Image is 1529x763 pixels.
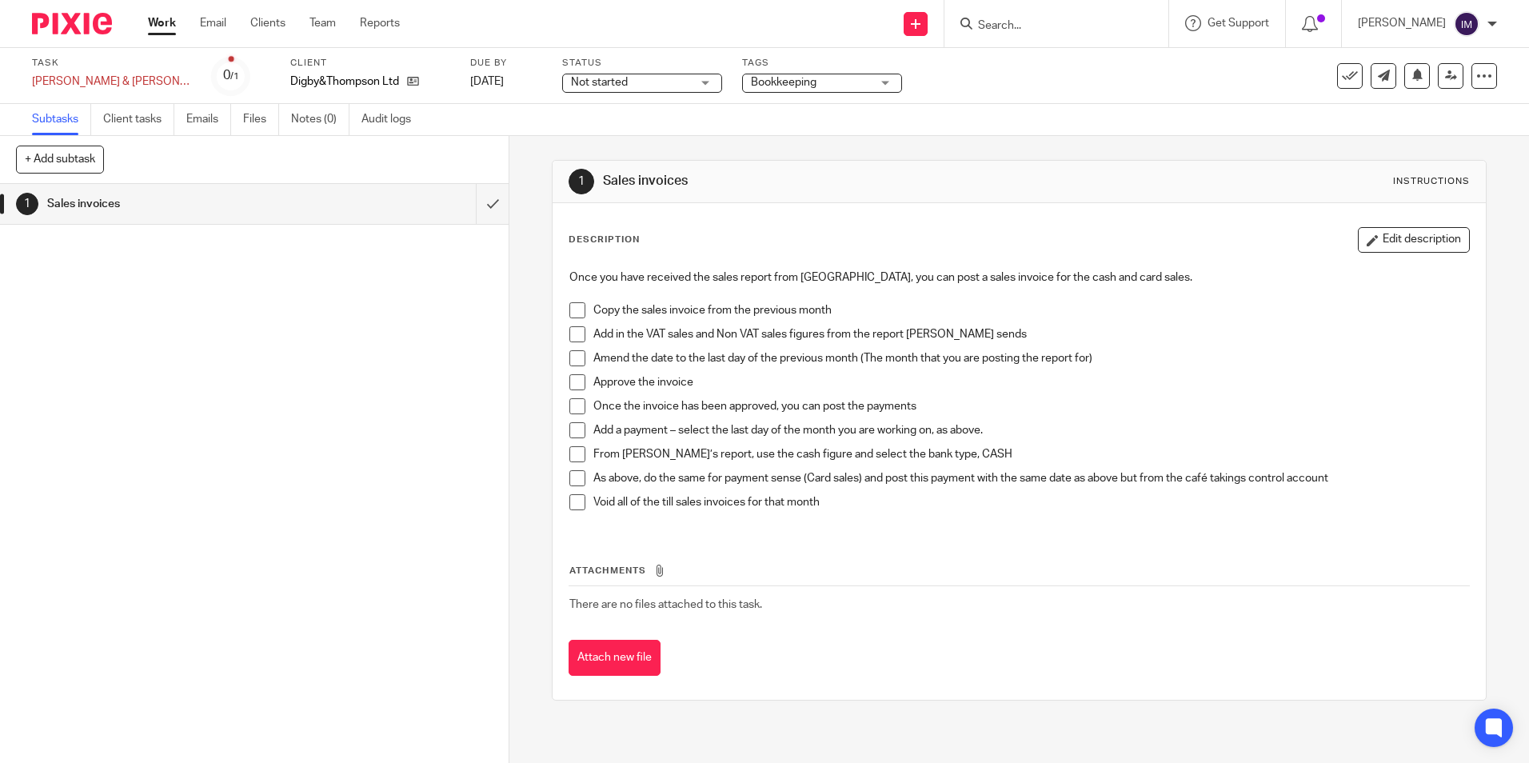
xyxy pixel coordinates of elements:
p: From [PERSON_NAME]’s report, use the cash figure and select the bank type, CASH [593,446,1468,462]
h1: Sales invoices [47,192,322,216]
input: Search [976,19,1120,34]
a: Notes (0) [291,104,349,135]
span: Bookkeeping [751,77,816,88]
span: Get Support [1208,18,1269,29]
a: Email [200,15,226,31]
div: 1 [16,193,38,215]
a: Audit logs [361,104,423,135]
span: Not started [571,77,628,88]
p: Digby&Thompson Ltd [290,74,399,90]
a: Work [148,15,176,31]
a: Files [243,104,279,135]
div: Instructions [1393,175,1470,188]
p: As above, do the same for payment sense (Card sales) and post this payment with the same date as ... [593,470,1468,486]
a: Clients [250,15,285,31]
p: [PERSON_NAME] [1358,15,1446,31]
small: /1 [230,72,239,81]
p: Add in the VAT sales and Non VAT sales figures from the report [PERSON_NAME] sends [593,326,1468,342]
a: Subtasks [32,104,91,135]
button: Attach new file [569,640,661,676]
p: Once you have received the sales report from [GEOGRAPHIC_DATA], you can post a sales invoice for ... [569,270,1468,286]
label: Client [290,57,450,70]
p: Amend the date to the last day of the previous month (The month that you are posting the report for) [593,350,1468,366]
p: Once the invoice has been approved, you can post the payments [593,398,1468,414]
a: Emails [186,104,231,135]
img: svg%3E [1454,11,1479,37]
span: There are no files attached to this task. [569,599,762,610]
p: Approve the invoice [593,374,1468,390]
label: Tags [742,57,902,70]
label: Task [32,57,192,70]
label: Status [562,57,722,70]
div: Digby &amp; Thompson - Sales Invoices [32,74,192,90]
a: Client tasks [103,104,174,135]
label: Due by [470,57,542,70]
div: 1 [569,169,594,194]
h1: Sales invoices [603,173,1053,190]
a: Team [309,15,336,31]
img: Pixie [32,13,112,34]
p: Description [569,234,640,246]
span: Attachments [569,566,646,575]
p: Add a payment – select the last day of the month you are working on, as above. [593,422,1468,438]
div: 0 [223,66,239,85]
p: Void all of the till sales invoices for that month [593,494,1468,510]
button: + Add subtask [16,146,104,173]
p: Copy the sales invoice from the previous month [593,302,1468,318]
button: Edit description [1358,227,1470,253]
span: [DATE] [470,76,504,87]
div: [PERSON_NAME] & [PERSON_NAME] - Sales Invoices [32,74,192,90]
a: Reports [360,15,400,31]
